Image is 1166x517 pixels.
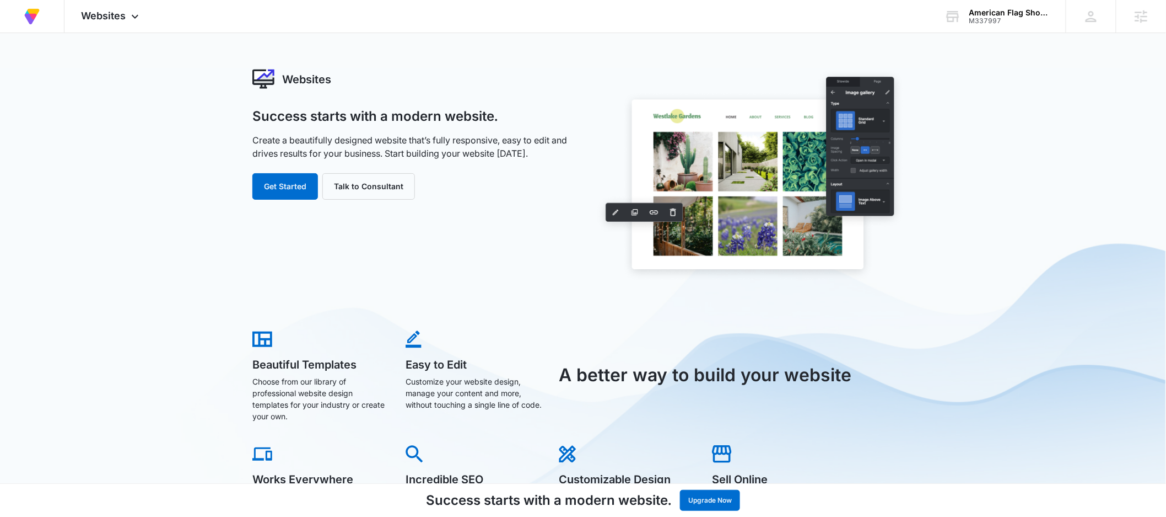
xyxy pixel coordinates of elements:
[712,474,850,485] h5: Sell Online
[680,490,740,511] a: Upgrade Now
[322,173,415,200] button: Talk to Consultant
[252,134,571,160] p: Create a beautifully designed website that’s fully responsive, easy to edit and drives results fo...
[252,359,390,370] h5: Beautiful Templates
[406,474,543,485] h5: Incredible SEO
[406,376,543,411] p: Customize your website design, manage your content and more, without touching a single line of code.
[81,10,126,22] span: Websites
[252,376,390,422] p: Choose from our library of professional website design templates for your industry or create your...
[282,71,331,88] h3: Websites
[969,17,1050,25] div: account id
[559,362,851,388] h3: A better way to build your website
[969,8,1050,17] div: account name
[252,474,390,485] h5: Works Everywhere
[559,474,697,485] h5: Customizable Design
[426,491,671,510] h4: Success starts with a modern website.
[22,7,42,26] img: Volusion
[252,173,318,200] button: Get Started
[252,108,498,125] h1: Success starts with a modern website.
[406,359,543,370] h5: Easy to Edit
